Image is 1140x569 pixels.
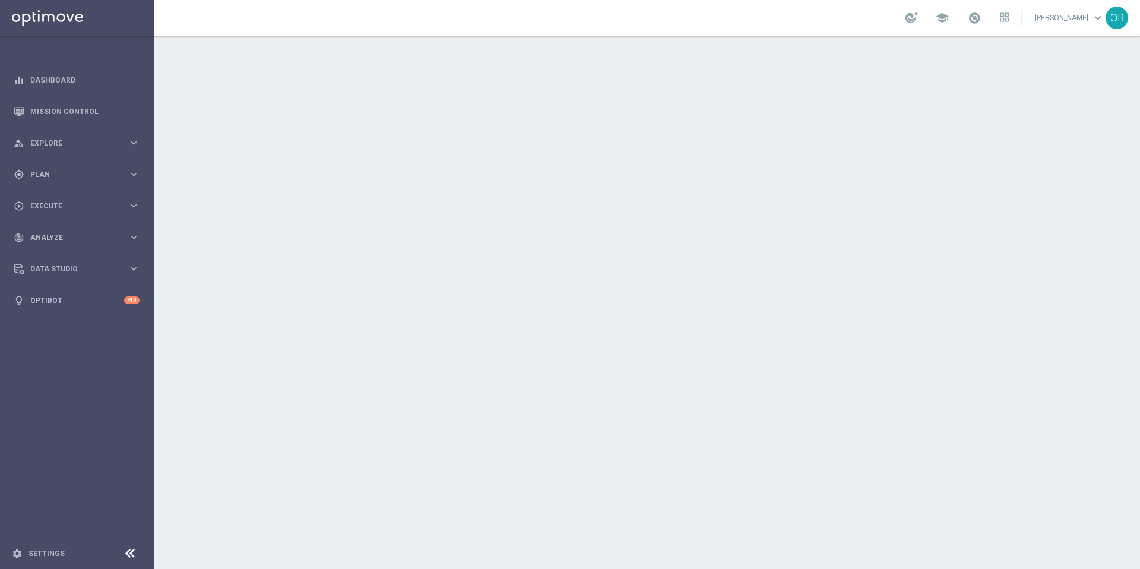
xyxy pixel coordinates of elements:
[13,170,140,179] button: gps_fixed Plan keyboard_arrow_right
[124,296,140,304] div: +10
[13,75,140,85] button: equalizer Dashboard
[30,234,128,241] span: Analyze
[14,169,24,180] i: gps_fixed
[14,201,128,211] div: Execute
[30,203,128,210] span: Execute
[14,295,24,306] i: lightbulb
[14,284,140,316] div: Optibot
[128,232,140,243] i: keyboard_arrow_right
[1091,11,1104,24] span: keyboard_arrow_down
[128,200,140,211] i: keyboard_arrow_right
[14,138,128,148] div: Explore
[14,75,24,86] i: equalizer
[28,550,65,557] a: Settings
[13,107,140,116] button: Mission Control
[13,233,140,242] button: track_changes Analyze keyboard_arrow_right
[13,296,140,305] button: lightbulb Optibot +10
[30,265,128,273] span: Data Studio
[14,96,140,127] div: Mission Control
[30,140,128,147] span: Explore
[14,64,140,96] div: Dashboard
[14,201,24,211] i: play_circle_outline
[14,138,24,148] i: person_search
[12,548,23,559] i: settings
[30,284,124,316] a: Optibot
[128,169,140,180] i: keyboard_arrow_right
[13,264,140,274] button: Data Studio keyboard_arrow_right
[128,263,140,274] i: keyboard_arrow_right
[30,171,128,178] span: Plan
[13,138,140,148] button: person_search Explore keyboard_arrow_right
[14,232,128,243] div: Analyze
[30,64,140,96] a: Dashboard
[30,96,140,127] a: Mission Control
[14,232,24,243] i: track_changes
[936,11,949,24] span: school
[128,137,140,148] i: keyboard_arrow_right
[14,169,128,180] div: Plan
[1106,7,1128,29] div: OR
[1034,9,1106,27] a: [PERSON_NAME]keyboard_arrow_down
[13,201,140,211] button: play_circle_outline Execute keyboard_arrow_right
[14,264,128,274] div: Data Studio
